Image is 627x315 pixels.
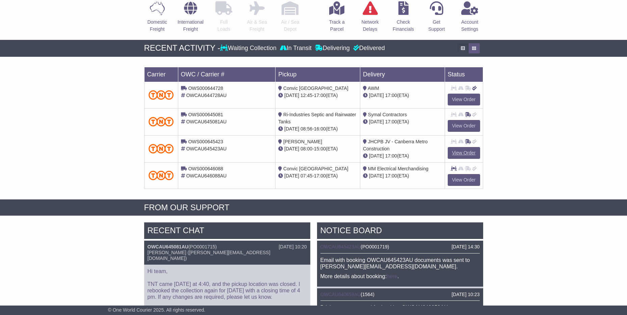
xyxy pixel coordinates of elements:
[314,126,326,131] span: 16:00
[149,144,174,153] img: TNT_Domestic.png
[284,173,299,178] span: [DATE]
[178,19,204,33] p: International Freight
[448,94,480,105] a: View Order
[451,244,479,250] div: [DATE] 14:30
[188,139,223,144] span: OWS000645423
[320,292,480,297] div: ( )
[149,171,174,180] img: TNT_Domestic.png
[278,145,357,152] div: - (ETA)
[392,1,414,37] a: CheckFinancials
[301,93,312,98] span: 12:45
[329,1,345,37] a: Track aParcel
[351,45,385,52] div: Delivered
[278,172,357,179] div: - (ETA)
[149,90,174,99] img: TNT_Domestic.png
[279,244,307,250] div: [DATE] 10:20
[385,93,397,98] span: 17:00
[320,244,361,249] a: OWCAU645423AU
[387,273,397,279] a: here
[178,67,276,82] td: OWC / Carrier #
[283,86,348,91] span: Convic [GEOGRAPHIC_DATA]
[363,172,442,179] div: (ETA)
[215,19,232,33] p: Full Loads
[428,19,445,33] p: Get Support
[393,19,414,33] p: Check Financials
[144,67,178,82] td: Carrier
[320,244,480,250] div: ( )
[448,174,480,186] a: View Order
[186,93,227,98] span: OWCAU644728AU
[362,292,373,297] span: 1564
[314,93,326,98] span: 17:00
[147,19,167,33] p: Domestic Freight
[190,244,215,249] span: PO0001715
[428,1,445,37] a: GetSupport
[188,166,223,171] span: OWS000646088
[301,146,312,151] span: 08:00
[186,173,227,178] span: OWCAU646088AU
[314,173,326,178] span: 17:00
[369,173,384,178] span: [DATE]
[278,125,357,132] div: - (ETA)
[278,112,356,124] span: Ri-Industries Septic and Rainwater Tanks
[368,86,379,91] span: AWM
[369,119,384,124] span: [DATE]
[278,92,357,99] div: - (ETA)
[363,92,442,99] div: (ETA)
[283,166,348,171] span: Convic [GEOGRAPHIC_DATA]
[451,292,479,297] div: [DATE] 10:23
[314,146,326,151] span: 15:00
[276,67,360,82] td: Pickup
[149,117,174,126] img: TNT_Domestic.png
[448,120,480,132] a: View Order
[186,119,227,124] span: OWCAU645081AU
[385,119,397,124] span: 17:00
[329,19,345,33] p: Track a Parcel
[108,307,206,313] span: © One World Courier 2025. All rights reserved.
[363,118,442,125] div: (ETA)
[363,152,442,160] div: (ETA)
[284,126,299,131] span: [DATE]
[368,112,407,117] span: Symal Contractors
[320,292,361,297] a: OWCAU640659AU
[284,146,299,151] span: [DATE]
[361,19,378,33] p: Network Delays
[220,45,278,52] div: Waiting Collection
[278,45,313,52] div: In Transit
[284,93,299,98] span: [DATE]
[301,173,312,178] span: 07:45
[144,222,310,241] div: RECENT CHAT
[362,244,388,249] span: PO0001719
[445,67,483,82] td: Status
[320,304,480,311] p: Pricing was approved for booking OWCAU640659AU.
[361,1,379,37] a: NetworkDelays
[461,1,479,37] a: AccountSettings
[320,273,480,280] p: More details about booking: .
[247,19,267,33] p: Air & Sea Freight
[281,19,299,33] p: Air / Sea Depot
[369,93,384,98] span: [DATE]
[369,153,384,159] span: [DATE]
[301,126,312,131] span: 08:56
[148,250,270,261] span: [PERSON_NAME] ([PERSON_NAME][EMAIL_ADDRESS][DOMAIN_NAME])
[148,244,307,250] div: ( )
[186,146,227,151] span: OWCAU645423AU
[461,19,478,33] p: Account Settings
[448,147,480,159] a: View Order
[368,166,428,171] span: MM Electrical Merchandising
[363,139,428,151] span: JHCPB JV - Canberra Metro Construction
[177,1,204,37] a: InternationalFreight
[283,139,322,144] span: [PERSON_NAME]
[147,1,167,37] a: DomesticFreight
[320,257,480,270] p: Email with booking OWCAU645423AU documents was sent to [PERSON_NAME][EMAIL_ADDRESS][DOMAIN_NAME].
[188,112,223,117] span: OWS000645081
[144,43,220,53] div: RECENT ACTIVITY -
[317,222,483,241] div: NOTICE BOARD
[188,86,223,91] span: OWS000644728
[148,244,188,249] a: OWCAU645081AU
[385,173,397,178] span: 17:00
[144,203,483,213] div: FROM OUR SUPPORT
[360,67,445,82] td: Delivery
[313,45,351,52] div: Delivering
[385,153,397,159] span: 17:00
